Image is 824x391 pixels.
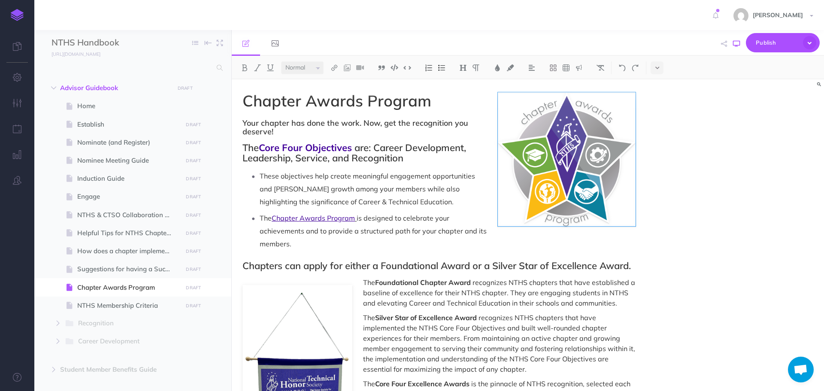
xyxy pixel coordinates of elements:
span: Establish [77,119,180,130]
span: The [242,142,259,154]
img: Ordered list button [425,64,433,71]
a: Core Four Objectives [259,142,352,154]
img: Text color button [494,64,501,71]
span: Foundational Chapter Award [375,278,471,287]
small: DRAFT [178,85,193,91]
span: Suggestions for having a Successful Chapter [77,264,180,274]
button: DRAFT [183,210,204,220]
img: Underline button [267,64,274,71]
span: Induction Guide [77,173,180,184]
button: DRAFT [183,120,204,130]
img: Code block button [391,64,398,71]
input: Documentation Name [51,36,152,49]
small: DRAFT [186,194,201,200]
span: How does a chapter implement the Core Four Objectives? [77,246,180,256]
img: Unordered list button [438,64,445,71]
img: Alignment dropdown menu button [528,64,536,71]
button: DRAFT [183,301,204,311]
span: The [260,214,272,222]
small: DRAFT [186,230,201,236]
small: DRAFT [186,303,201,309]
img: logo-mark.svg [11,9,24,21]
a: Open chat [788,357,814,382]
a: Chapter Awards Program [272,214,355,222]
span: Chapter Awards Program [242,91,431,110]
span: These objectives help create meaningful engagement opportunities and [PERSON_NAME] growth among y... [260,172,477,206]
span: Helpful Tips for NTHS Chapter Officers [77,228,180,238]
button: DRAFT [183,264,204,274]
img: Clear styles button [597,64,604,71]
span: Recognition [78,318,167,329]
span: The [363,313,375,322]
img: Italic button [254,64,261,71]
span: Engage [77,191,180,202]
span: are: Career Development, Leadership, Service, and Recognition [242,142,469,164]
img: Text background color button [506,64,514,71]
span: Chapter Awards Program [77,282,180,293]
img: Undo [618,64,626,71]
span: Nominee Meeting Guide [77,155,180,166]
span: Your chapter has done the work. Now, get the recognition you deserve! [242,119,636,136]
img: Create table button [562,64,570,71]
button: DRAFT [183,246,204,256]
img: Blockquote button [378,64,385,71]
img: Add video button [356,64,364,71]
span: Career Development [78,336,167,347]
span: Publish [756,36,799,49]
span: Nominate (and Register) [77,137,180,148]
span: The [363,379,375,388]
button: DRAFT [183,192,204,202]
span: Student Member Benefits Guide [60,364,169,375]
button: DRAFT [183,228,204,238]
small: DRAFT [186,122,201,127]
span: Core Four Excellence Awards [375,379,470,388]
small: DRAFT [186,212,201,218]
img: Inline code button [403,64,411,71]
span: Chapters can apply for either a Foundational Award or a Silver Star of Excellence Award. [242,260,631,272]
small: [URL][DOMAIN_NAME] [51,51,100,57]
span: NTHS Membership Criteria [77,300,180,311]
button: DRAFT [183,283,204,293]
span: Home [77,101,180,111]
button: DRAFT [174,83,196,93]
small: DRAFT [186,176,201,182]
span: NTHS & CTSO Collaboration Guide [77,210,180,220]
small: DRAFT [186,249,201,254]
a: [URL][DOMAIN_NAME] [34,49,109,58]
small: DRAFT [186,267,201,272]
img: Paragraph button [472,64,480,71]
img: Bold button [241,64,248,71]
button: DRAFT [183,174,204,184]
small: DRAFT [186,285,201,291]
span: recognizes NTHS chapters that have established a baseline of excellence for their NTHS chapter. T... [363,278,637,307]
button: DRAFT [183,138,204,148]
small: DRAFT [186,158,201,164]
span: Silver Star of Excellence Award [375,313,477,322]
img: Headings dropdown button [459,64,467,71]
span: is designed to celebrate your achievements and to provide a structured path for your chapter and ... [260,214,488,248]
input: Search [51,60,212,76]
button: DRAFT [183,156,204,166]
span: Advisor Guidebook [60,83,169,93]
img: e15ca27c081d2886606c458bc858b488.jpg [733,8,748,23]
img: Redo [631,64,639,71]
span: [PERSON_NAME] [748,11,807,19]
img: Add image button [343,64,351,71]
small: DRAFT [186,140,201,145]
img: Link button [330,64,338,71]
button: Publish [746,33,820,52]
img: JtrZupl0CUrUZwt24eIi.png [498,92,636,226]
span: The [363,278,375,287]
span: recognizes NTHS chapters that have implemented the NTHS Core Four Objectives and built well-round... [363,313,637,373]
img: Callout dropdown menu button [575,64,583,71]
